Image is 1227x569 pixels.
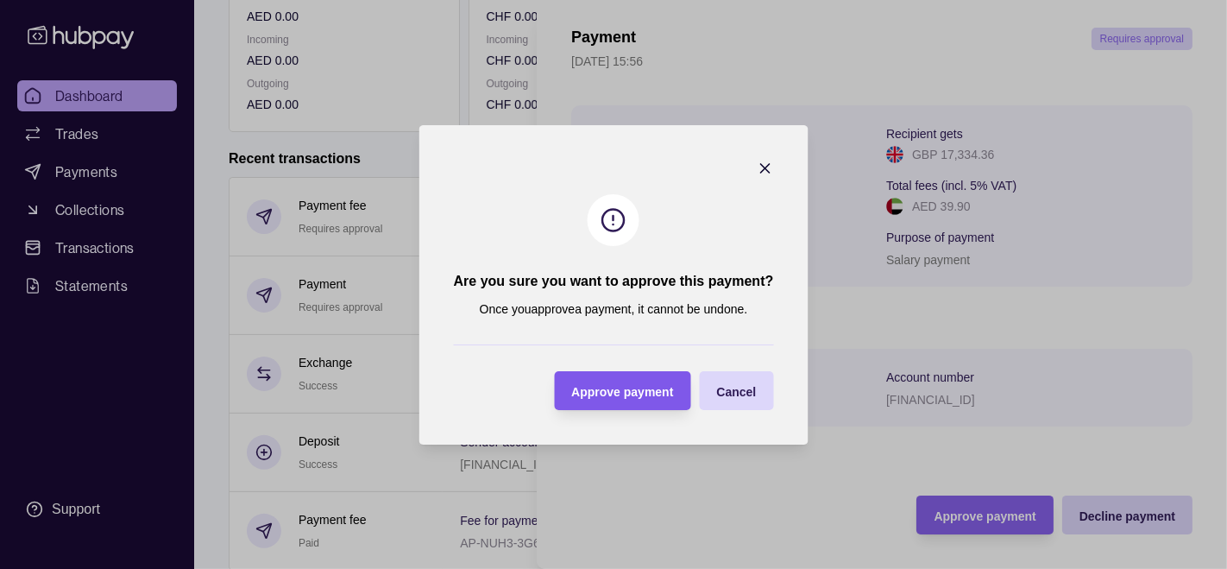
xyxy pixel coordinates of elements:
button: Approve payment [554,371,690,410]
h2: Are you sure you want to approve this payment? [454,272,774,291]
span: Approve payment [571,384,673,398]
p: Once you approve a payment, it cannot be undone. [480,300,748,319]
span: Cancel [716,384,756,398]
button: Cancel [699,371,773,410]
